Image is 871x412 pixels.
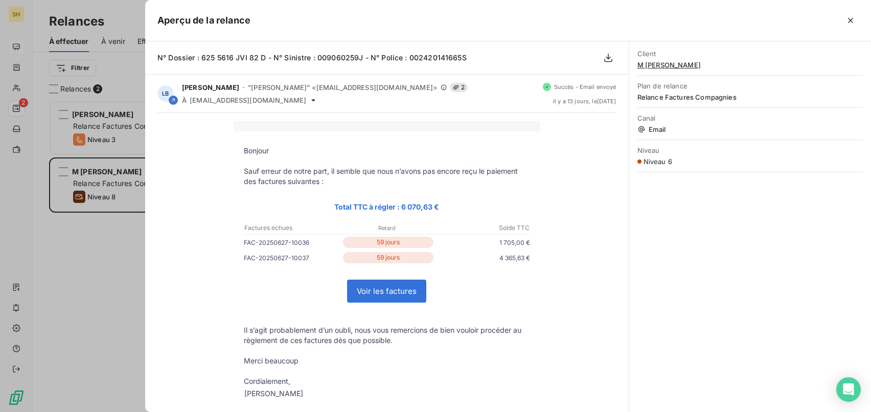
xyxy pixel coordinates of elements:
span: Canal [637,114,863,122]
h5: Aperçu de la relance [157,13,250,28]
p: Bonjour [244,146,530,156]
div: Open Intercom Messenger [836,377,861,402]
span: "[PERSON_NAME]" <[EMAIL_ADDRESS][DOMAIN_NAME]> [248,83,438,91]
span: Client [637,50,863,58]
span: N° Dossier : 625 5616 JVI 82 D - N° Sinistre : 009060259J - N° Police : 002420141665S [157,53,467,62]
p: Factures échues [244,223,339,233]
span: Email [637,125,863,133]
a: Voir les factures [348,280,426,302]
p: 4 365,63 € [435,253,530,263]
span: [PERSON_NAME] [182,83,239,91]
p: Il s’agit probablement d’un oubli, nous vous remercions de bien vouloir procéder au règlement de ... [244,325,530,346]
span: 2 [450,83,468,92]
span: [EMAIL_ADDRESS][DOMAIN_NAME] [190,96,306,104]
p: FAC-20250627-10036 [244,237,341,248]
span: - [242,84,245,90]
p: Merci beaucoup [244,356,530,366]
p: Solde TTC [435,223,530,233]
span: il y a 13 jours , le [DATE] [553,98,616,104]
span: À [182,96,187,104]
div: LB [157,85,174,102]
p: 59 jours [343,252,433,263]
p: Retard [339,223,434,233]
p: Cordialement, [244,376,530,386]
div: [PERSON_NAME] [244,388,303,399]
span: Niveau 6 [644,157,672,166]
p: 1 705,00 € [435,237,530,248]
span: M [PERSON_NAME] [637,61,863,69]
span: Relance Factures Compagnies [637,93,863,101]
p: Sauf erreur de notre part, il semble que nous n’avons pas encore reçu le paiement des factures su... [244,166,530,187]
span: Succès - Email envoyé [554,84,616,90]
span: Niveau [637,146,863,154]
p: 59 jours [343,237,433,248]
p: FAC-20250627-10037 [244,253,341,263]
p: Total TTC à régler : 6 070,63 € [244,201,530,213]
span: Plan de relance [637,82,863,90]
